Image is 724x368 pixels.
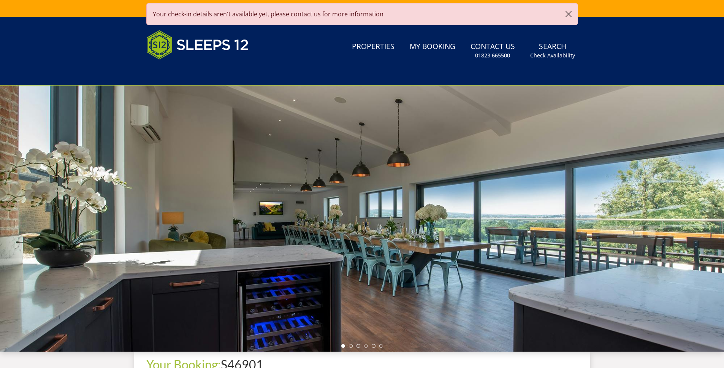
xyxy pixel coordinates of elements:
small: Check Availability [530,52,575,59]
img: Sleeps 12 [146,26,249,64]
a: My Booking [407,38,458,56]
a: Contact Us01823 665500 [467,38,518,63]
div: Your check-in details aren't available yet, please contact us for more information [146,3,578,25]
a: SearchCheck Availability [527,38,578,63]
iframe: Customer reviews powered by Trustpilot [143,68,222,75]
small: 01823 665500 [475,52,510,59]
a: Properties [349,38,398,56]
